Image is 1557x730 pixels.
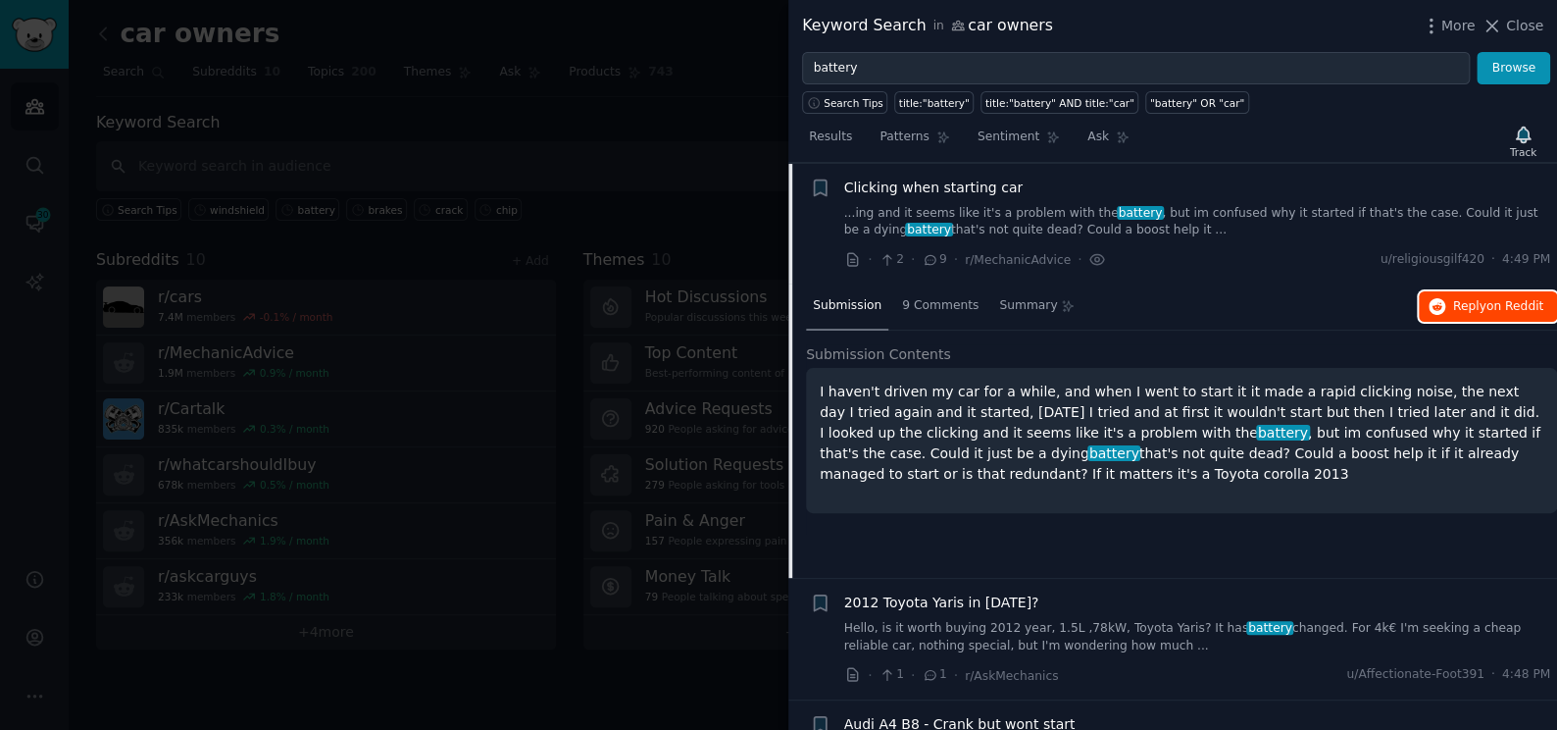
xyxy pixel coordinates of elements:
[965,253,1071,267] span: r/MechanicAdvice
[1510,145,1536,159] div: Track
[932,18,943,35] span: in
[1117,206,1164,220] span: battery
[868,249,872,270] span: ·
[978,129,1039,146] span: Sentiment
[1419,291,1557,323] button: Replyon Reddit
[868,665,872,686] span: ·
[899,96,970,110] div: title:"battery"
[1087,129,1109,146] span: Ask
[1421,16,1476,36] button: More
[1078,249,1081,270] span: ·
[806,344,951,365] span: Submission Contents
[922,251,946,269] span: 9
[954,665,958,686] span: ·
[813,297,881,315] span: Submission
[1080,122,1136,162] a: Ask
[1506,16,1543,36] span: Close
[1150,96,1244,110] div: "battery" OR "car"
[1502,666,1550,684] span: 4:48 PM
[1491,666,1495,684] span: ·
[922,666,946,684] span: 1
[1145,91,1248,114] a: "battery" OR "car"
[802,52,1470,85] input: Try a keyword related to your business
[1453,298,1543,316] span: Reply
[999,297,1057,315] span: Summary
[1256,425,1310,441] span: battery
[965,669,1058,683] span: r/AskMechanics
[802,91,887,114] button: Search Tips
[844,593,1039,613] a: 2012 Toyota Yaris in [DATE]?
[1477,52,1550,85] button: Browse
[971,122,1067,162] a: Sentiment
[824,96,883,110] span: Search Tips
[1087,445,1141,461] span: battery
[873,122,956,162] a: Patterns
[911,665,915,686] span: ·
[1486,299,1543,313] span: on Reddit
[894,91,974,114] a: title:"battery"
[902,297,979,315] span: 9 Comments
[802,122,859,162] a: Results
[844,205,1551,239] a: ...ing and it seems like it's a problem with thebattery, but im confused why it started if that's...
[1441,16,1476,36] span: More
[1491,251,1495,269] span: ·
[980,91,1138,114] a: title:"battery" AND title:"car"
[879,251,903,269] span: 2
[911,249,915,270] span: ·
[809,129,852,146] span: Results
[1246,621,1293,635] span: battery
[905,223,952,236] span: battery
[1502,251,1550,269] span: 4:49 PM
[1482,16,1543,36] button: Close
[1381,251,1484,269] span: u/religiousgilf420
[820,382,1543,485] p: I haven't driven my car for a while, and when I went to start it it made a rapid clicking noise, ...
[844,178,1023,198] a: Clicking when starting car
[844,620,1551,654] a: Hello, is it worth buying 2012 year, 1.5L ,78kW, Toyota Yaris? It hasbatterychanged. For 4k€ I'm ...
[954,249,958,270] span: ·
[985,96,1134,110] div: title:"battery" AND title:"car"
[802,14,1053,38] div: Keyword Search car owners
[1346,666,1484,684] span: u/Affectionate-Foot391
[879,129,929,146] span: Patterns
[879,666,903,684] span: 1
[1503,121,1543,162] button: Track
